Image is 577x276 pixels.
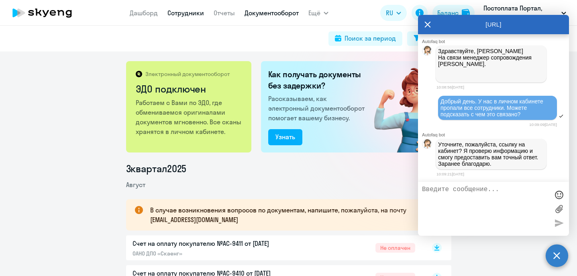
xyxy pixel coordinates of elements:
[440,98,545,117] span: Добрый день. У нас в личном кабинете пропали все сотрудники. Можете подсказать с чем это связано?
[483,3,558,23] p: Постоплата Портал, ПОРТАЛ, ООО
[375,243,415,253] span: Не оплачен
[437,8,459,18] div: Баланс
[432,5,475,21] button: Балансbalance
[328,31,402,46] button: Поиск за период
[130,9,158,17] a: Дашборд
[553,203,565,215] label: Лимит 10 файлов
[268,69,368,91] h2: Как получать документы без задержки?
[422,132,569,137] div: Autofaq bot
[167,9,204,17] a: Сотрудники
[422,39,569,44] div: Autofaq bot
[438,48,544,54] p: Здравствуйте, [PERSON_NAME]
[436,85,464,89] time: 10:08:56[DATE]
[422,139,432,151] img: bot avatar
[422,46,432,58] img: bot avatar
[436,172,464,176] time: 10:09:21[DATE]
[275,132,295,142] div: Узнать
[529,122,557,127] time: 10:09:09[DATE]
[214,9,235,17] a: Отчеты
[136,98,243,136] p: Работаем с Вами по ЭДО, где обмениваемся оригиналами документов мгновенно. Все сканы хранятся в л...
[133,239,301,248] p: Счет на оплату покупателю №AC-9411 от [DATE]
[308,5,328,21] button: Ещё
[126,162,451,175] li: 3 квартал 2025
[133,239,415,257] a: Счет на оплату покупателю №AC-9411 от [DATE]ОАНО ДПО «Скаенг»Не оплачен
[438,54,544,80] p: На связи менеджер сопровождения [PERSON_NAME].
[386,8,393,18] span: RU
[150,205,437,225] p: В случае возникновения вопросов по документам, напишите, пожалуйста, на почту [EMAIL_ADDRESS][DOM...
[145,70,230,78] p: Электронный документооборот
[479,3,570,23] button: Постоплата Портал, ПОРТАЛ, ООО
[136,82,243,95] h2: ЭДО подключен
[361,61,451,152] img: connected
[380,5,407,21] button: RU
[462,9,470,17] img: balance
[245,9,299,17] a: Документооборот
[133,250,301,257] p: ОАНО ДПО «Скаенг»
[268,94,368,123] p: Рассказываем, как электронный документооборот помогает вашему бизнесу.
[268,129,302,145] button: Узнать
[345,33,396,43] div: Поиск за период
[308,8,320,18] span: Ещё
[438,141,544,167] p: Уточните, пожалуйста, ссылку на кабинет? Я проверю информацию и смогу предоставить вам точный отв...
[126,181,145,189] span: Август
[407,31,451,46] button: Фильтр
